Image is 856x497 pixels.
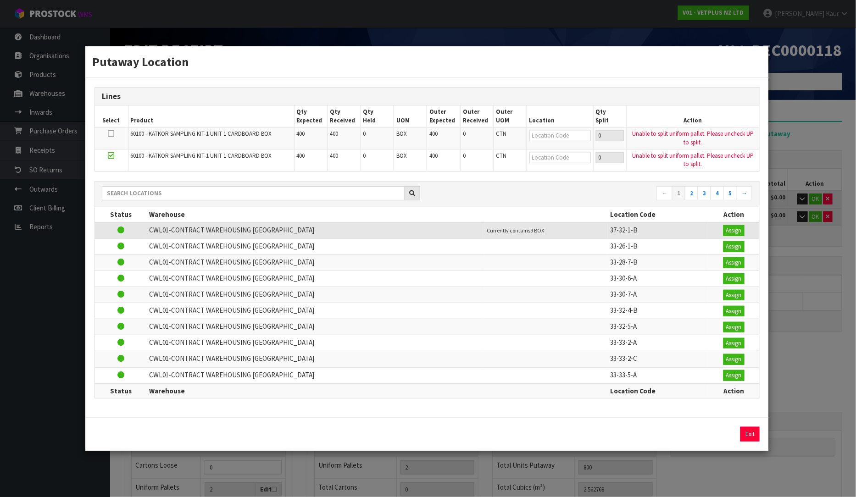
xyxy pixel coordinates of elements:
[429,152,438,160] span: 400
[529,130,591,141] input: Location Code
[463,152,466,160] span: 0
[294,105,327,127] th: Qty Expected
[529,152,591,163] input: Location Code
[723,322,745,333] button: Assign
[596,130,624,141] input: Qty Putaway
[95,207,147,222] th: Status
[608,254,708,271] td: 33-28-7-B
[147,222,484,239] td: CWL01-CONTRACT WAREHOUSING [GEOGRAPHIC_DATA]
[608,303,708,319] td: 33-32-4-B
[102,186,405,200] input: Search locations
[102,92,753,101] h3: Lines
[723,370,745,381] button: Assign
[708,207,759,222] th: Action
[128,105,294,127] th: Product
[608,351,708,367] td: 33-33-2-C
[496,152,506,160] span: CTN
[608,271,708,287] td: 33-30-6-A
[608,367,708,383] td: 33-33-5-A
[330,152,338,160] span: 400
[92,53,762,70] h3: Putaway Location
[608,383,708,398] th: Location Code
[608,335,708,351] td: 33-33-2-A
[632,152,754,168] span: Unable to split uniform pallet. Please uncheck UP to split.
[361,105,394,127] th: Qty Held
[698,186,711,201] a: 3
[394,105,427,127] th: UOM
[147,254,484,271] td: CWL01-CONTRACT WAREHOUSING [GEOGRAPHIC_DATA]
[460,105,493,127] th: Outer Received
[723,290,745,301] button: Assign
[530,227,544,234] span: 9 BOX
[596,152,624,163] input: Qty Putaway
[608,319,708,335] td: 33-32-5-A
[527,105,593,127] th: Location
[147,287,484,303] td: CWL01-CONTRACT WAREHOUSING [GEOGRAPHIC_DATA]
[131,130,272,138] span: 60100 - KATKOR SAMPLING KIT-1 UNIT 1 CARDBOARD BOX
[427,105,460,127] th: Outer Expected
[328,105,361,127] th: Qty Received
[723,257,745,268] button: Assign
[396,130,407,138] span: BOX
[723,306,745,317] button: Assign
[131,152,272,160] span: 60100 - KATKOR SAMPLING KIT-1 UNIT 1 CARDBOARD BOX
[429,130,438,138] span: 400
[723,273,745,284] button: Assign
[147,271,484,287] td: CWL01-CONTRACT WAREHOUSING [GEOGRAPHIC_DATA]
[147,383,484,398] th: Warehouse
[95,383,147,398] th: Status
[711,186,724,201] a: 4
[330,130,338,138] span: 400
[463,130,466,138] span: 0
[723,338,745,349] button: Assign
[656,186,673,201] a: ←
[708,383,759,398] th: Action
[147,319,484,335] td: CWL01-CONTRACT WAREHOUSING [GEOGRAPHIC_DATA]
[147,351,484,367] td: CWL01-CONTRACT WAREHOUSING [GEOGRAPHIC_DATA]
[627,105,760,127] th: Action
[685,186,698,201] a: 2
[147,303,484,319] td: CWL01-CONTRACT WAREHOUSING [GEOGRAPHIC_DATA]
[297,130,305,138] span: 400
[736,186,752,201] a: →
[147,335,484,351] td: CWL01-CONTRACT WAREHOUSING [GEOGRAPHIC_DATA]
[608,222,708,239] td: 37-32-1-B
[723,241,745,252] button: Assign
[672,186,685,201] a: 1
[363,152,366,160] span: 0
[723,354,745,365] button: Assign
[147,207,484,222] th: Warehouse
[593,105,626,127] th: Qty Split
[608,207,708,222] th: Location Code
[297,152,305,160] span: 400
[363,130,366,138] span: 0
[487,227,544,234] small: Currently contains
[494,105,527,127] th: Outer UOM
[608,238,708,254] td: 33-26-1-B
[147,367,484,383] td: CWL01-CONTRACT WAREHOUSING [GEOGRAPHIC_DATA]
[396,152,407,160] span: BOX
[95,105,128,127] th: Select
[740,427,760,442] button: Exit
[723,186,737,201] a: 5
[723,225,745,236] button: Assign
[608,287,708,303] td: 33-30-7-A
[434,186,752,202] nav: Page navigation
[632,130,754,146] span: Unable to split uniform pallet. Please uncheck UP to split.
[496,130,506,138] span: CTN
[147,238,484,254] td: CWL01-CONTRACT WAREHOUSING [GEOGRAPHIC_DATA]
